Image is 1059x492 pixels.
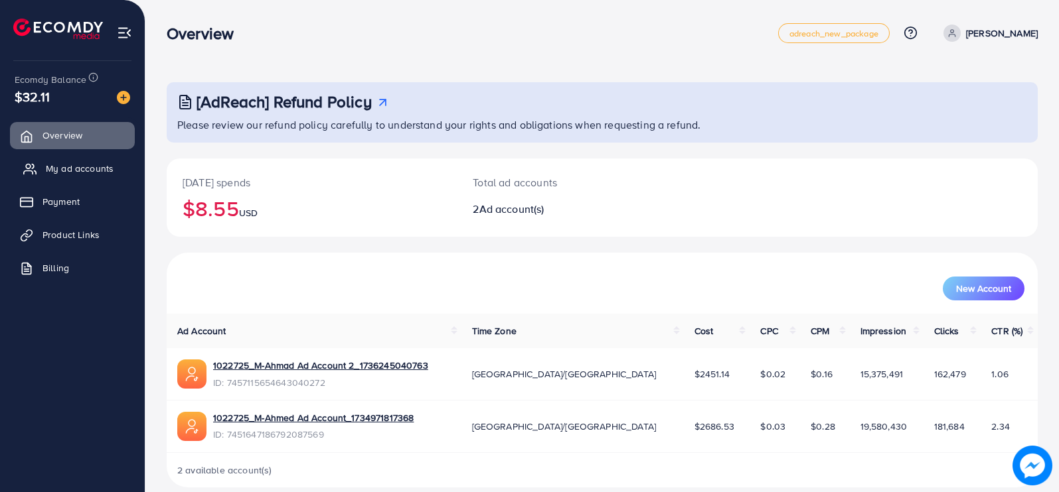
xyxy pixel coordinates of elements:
[811,420,835,433] span: $0.28
[860,367,904,381] span: 15,375,491
[811,324,829,338] span: CPM
[183,174,441,190] p: [DATE] spends
[42,195,80,208] span: Payment
[42,228,100,241] span: Product Links
[991,324,1022,338] span: CTR (%)
[956,284,1011,293] span: New Account
[177,324,226,338] span: Ad Account
[473,203,659,215] h2: 2
[177,117,1030,133] p: Please review our refund policy carefully to understand your rights and obligations when requesti...
[760,324,777,338] span: CPC
[213,411,414,424] a: 1022725_M-Ahmed Ad Account_1734971817368
[472,420,657,433] span: [GEOGRAPHIC_DATA]/[GEOGRAPHIC_DATA]
[15,73,86,86] span: Ecomdy Balance
[860,420,908,433] span: 19,580,430
[42,129,82,142] span: Overview
[472,367,657,381] span: [GEOGRAPHIC_DATA]/[GEOGRAPHIC_DATA]
[479,202,544,216] span: Ad account(s)
[934,324,959,338] span: Clicks
[811,367,833,381] span: $0.16
[10,255,135,281] a: Billing
[117,91,130,104] img: image
[177,412,206,441] img: ic-ads-acc.e4c84228.svg
[239,206,258,219] span: USD
[934,420,965,433] span: 181,684
[472,324,517,338] span: Time Zone
[213,359,428,372] a: 1022725_M-Ahmad Ad Account 2_1736245040763
[934,367,966,381] span: 162,479
[177,359,206,389] img: ic-ads-acc.e4c84228.svg
[197,92,372,111] h3: [AdReach] Refund Policy
[15,87,50,106] span: $32.11
[213,376,428,389] span: ID: 7457115654643040272
[10,122,135,149] a: Overview
[13,19,103,39] img: logo
[10,155,135,182] a: My ad accounts
[167,24,244,43] h3: Overview
[860,324,907,338] span: Impression
[10,188,135,215] a: Payment
[966,25,1038,41] p: [PERSON_NAME]
[10,221,135,248] a: Product Links
[694,420,734,433] span: $2686.53
[991,420,1010,433] span: 2.34
[1013,446,1052,485] img: image
[760,420,785,433] span: $0.03
[943,277,1024,300] button: New Account
[938,25,1038,42] a: [PERSON_NAME]
[183,196,441,221] h2: $8.55
[694,367,730,381] span: $2451.14
[177,463,272,477] span: 2 available account(s)
[694,324,714,338] span: Cost
[42,261,69,275] span: Billing
[789,29,878,38] span: adreach_new_package
[117,25,132,40] img: menu
[760,367,785,381] span: $0.02
[213,428,414,441] span: ID: 7451647186792087569
[991,367,1009,381] span: 1.06
[46,162,114,175] span: My ad accounts
[778,23,890,43] a: adreach_new_package
[473,174,659,190] p: Total ad accounts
